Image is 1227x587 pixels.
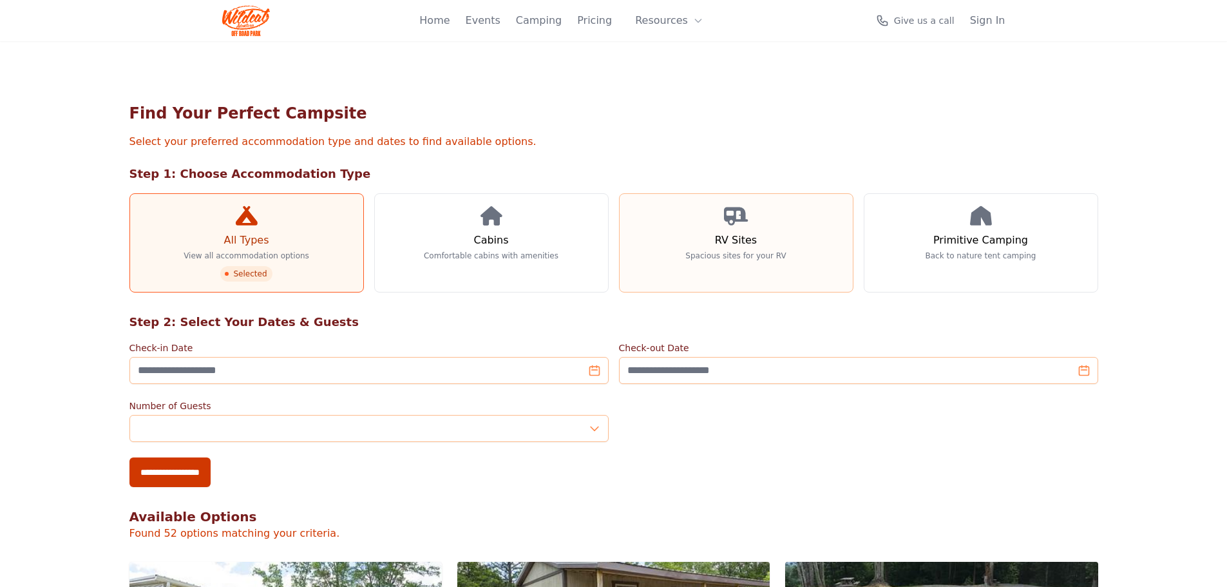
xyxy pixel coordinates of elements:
a: Cabins Comfortable cabins with amenities [374,193,609,293]
h2: Available Options [129,508,1098,526]
h3: All Types [224,233,269,248]
h3: Primitive Camping [933,233,1028,248]
span: Give us a call [894,14,955,27]
p: Found 52 options matching your criteria. [129,526,1098,541]
a: Primitive Camping Back to nature tent camping [864,193,1098,293]
a: Pricing [577,13,612,28]
h2: Step 1: Choose Accommodation Type [129,165,1098,183]
label: Check-in Date [129,342,609,354]
a: Give us a call [876,14,955,27]
a: Home [419,13,450,28]
h1: Find Your Perfect Campsite [129,103,1098,124]
label: Number of Guests [129,399,609,412]
a: Events [466,13,500,28]
h2: Step 2: Select Your Dates & Guests [129,313,1098,331]
span: Selected [220,266,272,282]
h3: Cabins [473,233,508,248]
p: Select your preferred accommodation type and dates to find available options. [129,134,1098,149]
p: Back to nature tent camping [926,251,1036,261]
img: Wildcat Logo [222,5,271,36]
a: All Types View all accommodation options Selected [129,193,364,293]
h3: RV Sites [715,233,757,248]
p: Spacious sites for your RV [685,251,786,261]
p: Comfortable cabins with amenities [424,251,558,261]
a: Sign In [970,13,1005,28]
p: View all accommodation options [184,251,309,261]
a: RV Sites Spacious sites for your RV [619,193,853,293]
button: Resources [627,8,711,34]
label: Check-out Date [619,342,1098,354]
a: Camping [516,13,562,28]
